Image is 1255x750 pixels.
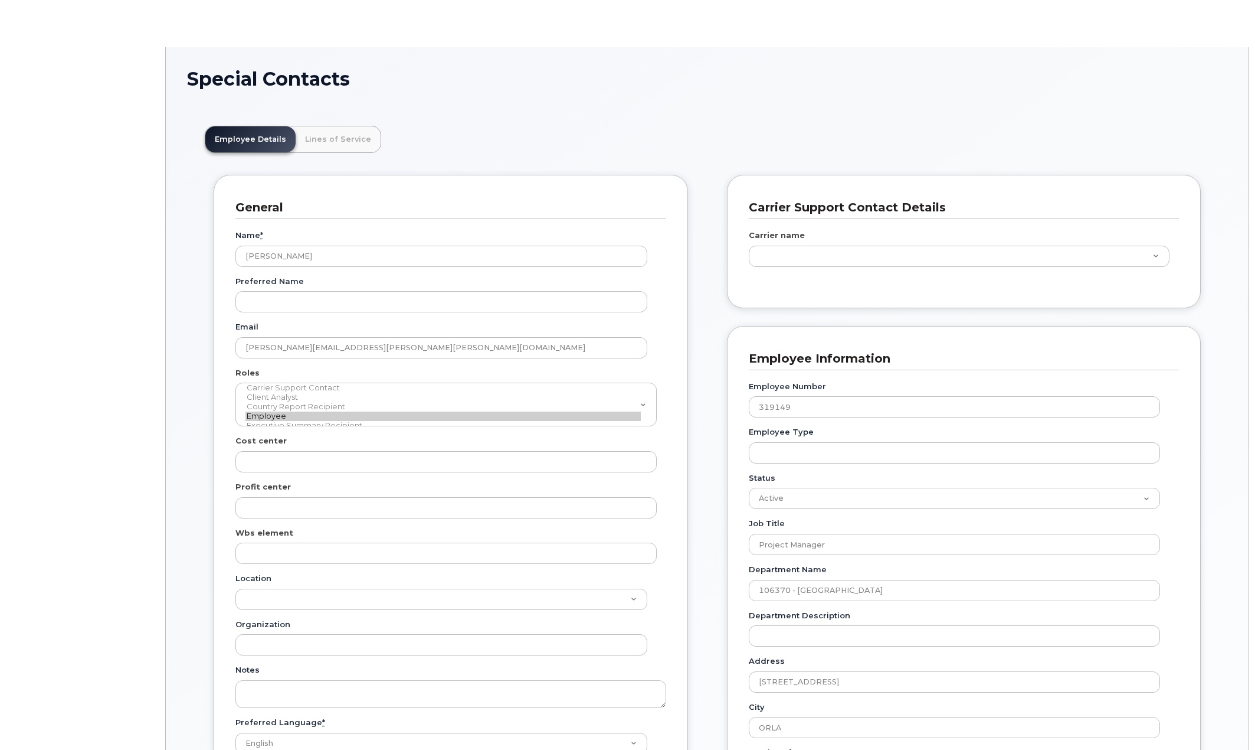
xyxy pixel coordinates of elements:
abbr: required [322,718,325,727]
label: Employee Number [749,381,826,392]
label: Email [235,321,258,332]
label: Organization [235,619,290,630]
h3: General [235,200,657,216]
label: Name [235,230,263,241]
label: Profit center [235,481,291,493]
a: Lines of Service [296,126,381,152]
option: Client Analyst [245,393,641,402]
label: Employee Type [749,426,814,438]
abbr: required [260,230,263,240]
label: Carrier name [749,230,805,241]
label: Preferred Name [235,276,304,287]
label: Preferred Language [235,717,325,728]
label: Department Name [749,564,827,575]
label: Cost center [235,435,287,446]
label: Notes [235,664,260,676]
label: City [749,702,765,713]
h3: Carrier Support Contact Details [749,200,1171,216]
option: Executive Summary Recipient [245,421,641,431]
option: Carrier Support Contact [245,383,641,393]
label: Location [235,573,271,584]
option: Country Report Recipient [245,402,641,412]
label: Status [749,472,775,484]
label: Wbs element [235,527,293,539]
h3: Employee Information [749,351,1171,367]
a: Employee Details [205,126,296,152]
label: Job Title [749,518,785,529]
h1: Special Contacts [187,69,1227,89]
label: Department Description [749,610,850,621]
option: Employee [245,412,641,421]
label: Roles [235,367,260,379]
label: Address [749,656,785,667]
